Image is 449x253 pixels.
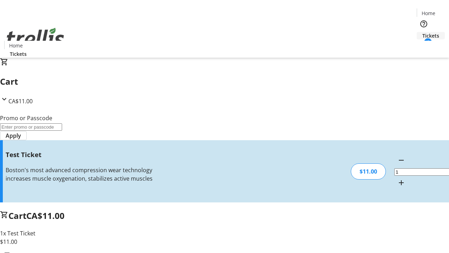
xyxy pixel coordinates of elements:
button: Cart [417,39,431,53]
span: Home [9,42,23,49]
span: Tickets [10,50,27,58]
h3: Test Ticket [6,150,159,160]
button: Decrement by one [394,153,408,167]
a: Tickets [417,32,445,39]
div: Boston's most advanced compression wear technology increases muscle oxygenation, stabilizes activ... [6,166,159,183]
button: Help [417,17,431,31]
button: Increment by one [394,176,408,190]
a: Tickets [4,50,32,58]
span: CA$11.00 [26,210,65,221]
img: Orient E2E Organization FzGrlmkBDC's Logo [4,20,67,55]
a: Home [5,42,27,49]
span: CA$11.00 [8,97,33,105]
span: Home [422,9,435,17]
span: Tickets [422,32,439,39]
span: Apply [6,131,21,140]
div: $11.00 [351,163,386,180]
a: Home [417,9,440,17]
